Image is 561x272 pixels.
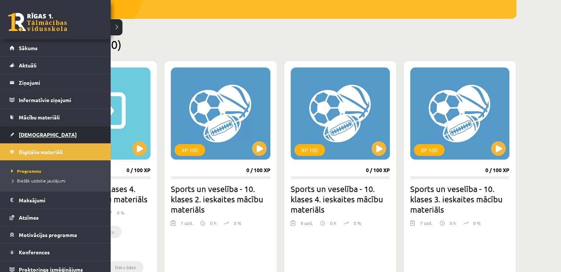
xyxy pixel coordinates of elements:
h2: Sports un veselība - 10. klases 3. ieskaites mācību materiāls [410,184,509,215]
legend: Maksājumi [19,192,101,209]
a: Konferences [10,244,101,261]
div: XP 100 [294,144,325,156]
span: Konferences [19,249,50,255]
div: XP 100 [174,144,205,156]
a: Mācību materiāli [10,109,101,126]
a: Maksājumi [10,192,101,209]
span: [DEMOGRAPHIC_DATA] [19,131,77,138]
div: 7 uzd. [420,220,432,231]
a: Aktuāli [10,57,101,74]
a: Digitālie materiāli [10,143,101,160]
a: Motivācijas programma [10,226,101,243]
span: Atzīmes [19,214,39,221]
p: 0 h [450,220,456,226]
p: 0 % [234,220,241,226]
a: Informatīvie ziņojumi [10,91,101,108]
span: Aktuāli [19,62,37,69]
div: 1 uzd. [181,220,193,231]
span: Biežāk uzdotie jautājumi [9,178,66,184]
a: [DEMOGRAPHIC_DATA] [10,126,101,143]
a: Rīgas 1. Tālmācības vidusskola [8,13,67,31]
p: 0 h [210,220,217,226]
span: Mācību materiāli [19,114,60,121]
h2: Pieejamie (10) [44,37,516,52]
span: Sākums [19,45,38,51]
span: Digitālie materiāli [19,149,63,155]
div: XP 100 [414,144,444,156]
legend: Ziņojumi [19,74,101,91]
p: 0 h [330,220,336,226]
p: 0 % [117,209,124,216]
p: 0 % [473,220,481,226]
a: Sākums [10,39,101,56]
a: Programma [9,168,103,174]
a: Biežāk uzdotie jautājumi [9,177,103,184]
legend: Informatīvie ziņojumi [19,91,101,108]
h2: Sports un veselība - 10. klases 4. ieskaites mācību materiāls [291,184,390,215]
span: Programma [9,168,41,174]
span: Motivācijas programma [19,231,77,238]
p: 0 % [354,220,361,226]
a: Ziņojumi [10,74,101,91]
h2: Sports un veselība - 10. klases 2. ieskaites mācību materiāls [171,184,270,215]
div: 8 uzd. [301,220,313,231]
a: Atzīmes [10,209,101,226]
